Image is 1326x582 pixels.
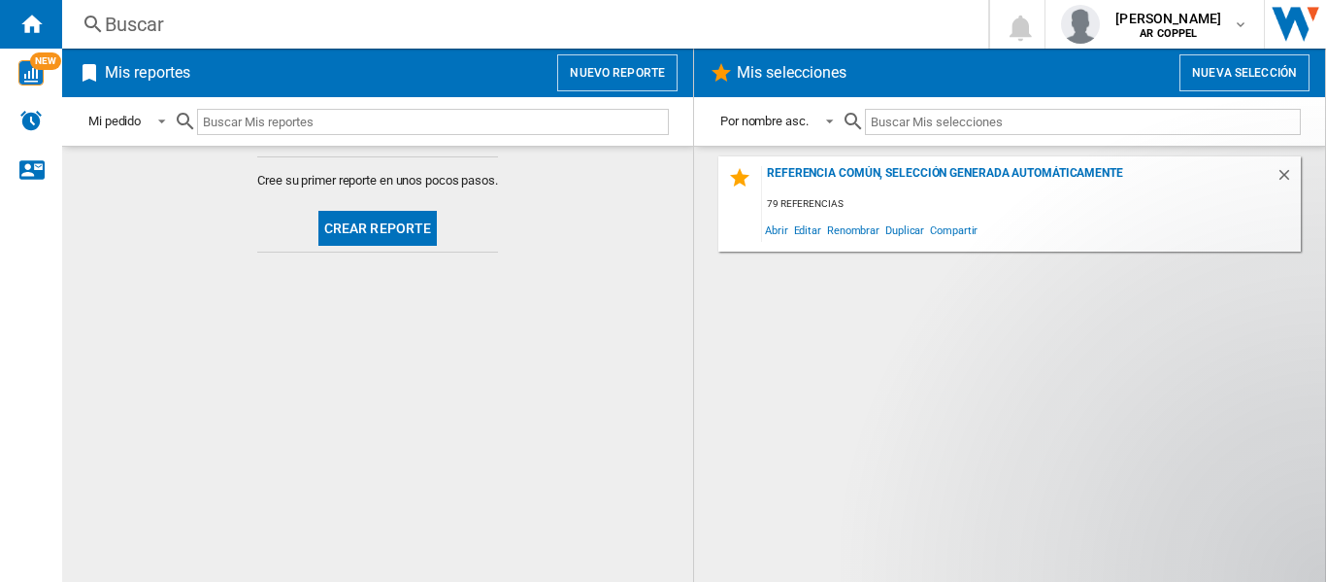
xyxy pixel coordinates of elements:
button: Nueva selección [1179,54,1309,91]
span: Duplicar [882,217,927,243]
h2: Mis reportes [101,54,194,91]
div: Buscar [105,11,938,38]
img: profile.jpg [1061,5,1100,44]
img: alerts-logo.svg [19,109,43,132]
span: Cree su primer reporte en unos pocos pasos. [257,172,498,189]
div: Borrar [1276,166,1301,192]
button: Crear reporte [318,211,438,246]
div: 79 referencias [762,192,1301,217]
span: Compartir [927,217,980,243]
b: AR COPPEL [1140,27,1197,40]
span: NEW [30,52,61,70]
h2: Mis selecciones [733,54,851,91]
input: Buscar Mis reportes [197,109,669,135]
div: Por nombre asc. [720,114,809,128]
span: Editar [791,217,824,243]
input: Buscar Mis selecciones [865,109,1301,135]
div: Mi pedido [88,114,141,128]
img: wise-card.svg [18,60,44,86]
span: Abrir [762,217,791,243]
span: [PERSON_NAME] [1115,9,1221,28]
div: Referencia común, selección generada automáticamente [762,166,1276,192]
span: Renombrar [824,217,882,243]
button: Nuevo reporte [557,54,678,91]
